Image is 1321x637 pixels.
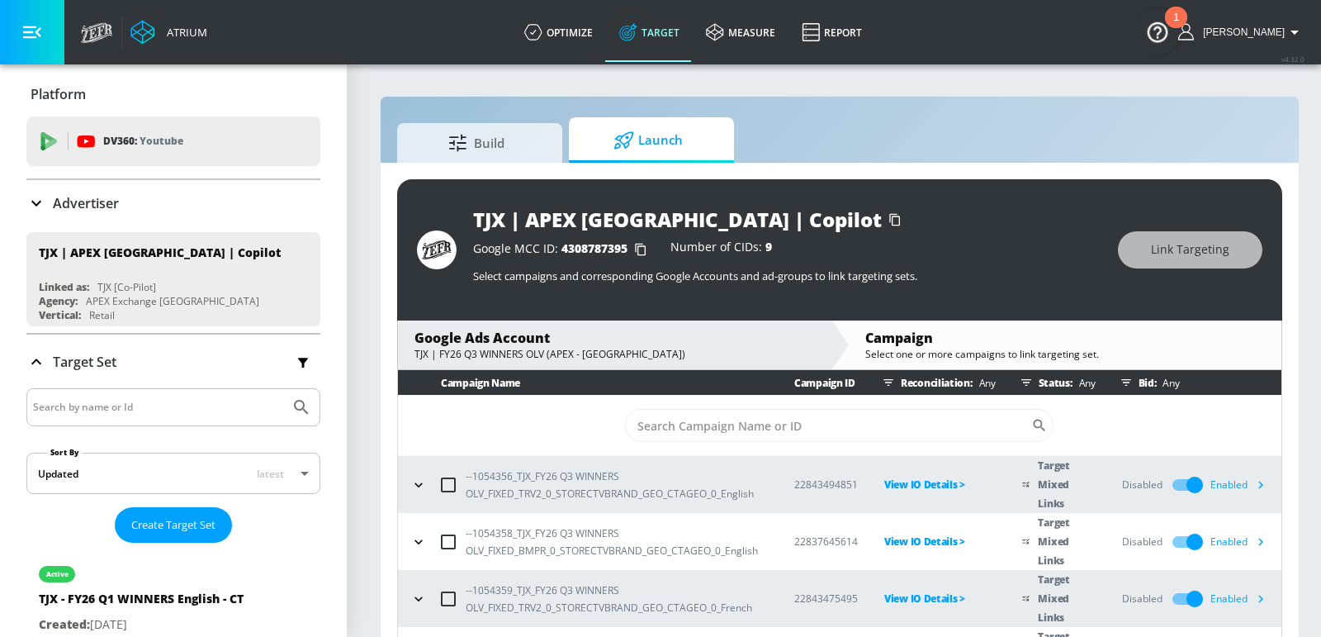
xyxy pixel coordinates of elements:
[765,239,772,254] span: 9
[794,476,858,493] p: 22843494851
[38,467,78,481] div: Updated
[884,475,996,494] p: View IO Details >
[97,280,156,294] div: TJX [Co-Pilot]
[625,409,1053,442] div: Search CID Name or Number
[788,2,875,62] a: Report
[1038,570,1095,627] p: Target Mixed Links
[473,241,654,258] div: Google MCC ID:
[1122,535,1162,549] div: Disabled
[1134,8,1181,55] button: Open Resource Center, 1 new notification
[466,468,768,502] p: --1054356_TJX_FY26 Q3 WINNERS OLV_FIXED_TRV2_0_STORECTVBRAND_GEO_CTAGEO_0_English
[115,507,232,543] button: Create Target Set
[160,25,207,40] div: Atrium
[1178,22,1304,42] button: [PERSON_NAME]
[865,347,1265,361] div: Select one or more campaigns to link targeting set.
[561,240,627,256] span: 4308787395
[1156,374,1179,392] p: Any
[466,525,768,559] p: --1054358_TJX_FY26 Q3 WINNERS OLV_FIXED_BMPR_0_STORECTVBRAND_GEO_CTAGEO_0_English
[1210,473,1273,497] div: Enabled
[1122,478,1162,492] div: Disabled
[39,245,281,260] div: TJX | APEX [GEOGRAPHIC_DATA] | Copilot
[466,582,768,616] p: --1054359_TJX_FY26 Q3 WINNERS OLV_FIXED_TRV2_0_STORECTVBRAND_GEO_CTAGEO_0_French
[39,615,244,635] p: [DATE]
[398,370,768,396] th: Campaign Name
[794,590,858,607] p: 22843475495
[130,20,207,45] a: Atrium
[414,123,539,163] span: Build
[1114,370,1273,395] div: Bid:
[768,370,858,396] th: Campaign ID
[26,71,320,117] div: Platform
[473,269,1101,283] p: Select campaigns and corresponding Google Accounts and ad-groups to link targeting sets.
[625,409,1031,442] input: Search Campaign Name or ID
[1038,456,1095,513] p: Target Mixed Links
[257,467,284,481] span: latest
[511,2,606,62] a: optimize
[47,447,83,458] label: Sort By
[693,2,788,62] a: measure
[26,232,320,326] div: TJX | APEX [GEOGRAPHIC_DATA] | CopilotLinked as:TJX [Co-Pilot]Agency:APEX Exchange [GEOGRAPHIC_DA...
[26,116,320,166] div: DV360: Youtube
[53,353,116,371] p: Target Set
[1281,55,1304,64] span: v 4.32.0
[103,132,183,150] p: DV360:
[86,294,259,308] div: APEX Exchange [GEOGRAPHIC_DATA]
[973,374,996,392] p: Any
[884,589,996,608] p: View IO Details >
[1210,530,1273,554] div: Enabled
[33,397,283,418] input: Search by name or Id
[876,370,996,395] div: Reconciliation:
[414,329,814,347] div: Google Ads Account
[39,616,90,632] span: Created:
[670,241,772,258] div: Number of CIDs:
[865,329,1265,347] div: Campaign
[1210,587,1273,611] div: Enabled
[794,533,858,550] p: 22837645614
[26,180,320,226] div: Advertiser
[1072,374,1096,392] p: Any
[140,132,183,150] p: Youtube
[884,532,996,551] p: View IO Details >
[89,308,115,322] div: Retail
[46,570,69,578] div: active
[39,294,78,308] div: Agency:
[585,121,711,160] span: Launch
[473,206,882,233] div: TJX | APEX [GEOGRAPHIC_DATA] | Copilot
[414,347,814,361] div: TJX | FY26 Q3 WINNERS OLV (APEX - [GEOGRAPHIC_DATA])
[1014,370,1096,395] div: Status:
[1038,513,1095,570] p: Target Mixed Links
[131,516,215,535] span: Create Target Set
[31,85,86,103] p: Platform
[1173,17,1179,39] div: 1
[39,591,244,615] div: TJX - FY26 Q1 WINNERS English - CT
[606,2,693,62] a: Target
[39,280,89,294] div: Linked as:
[398,321,831,369] div: Google Ads AccountTJX | FY26 Q3 WINNERS OLV (APEX - [GEOGRAPHIC_DATA])
[1122,592,1162,606] div: Disabled
[26,335,320,389] div: Target Set
[39,308,81,322] div: Vertical:
[53,194,119,212] p: Advertiser
[1196,26,1285,38] span: login as: eugenia.kim@zefr.com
